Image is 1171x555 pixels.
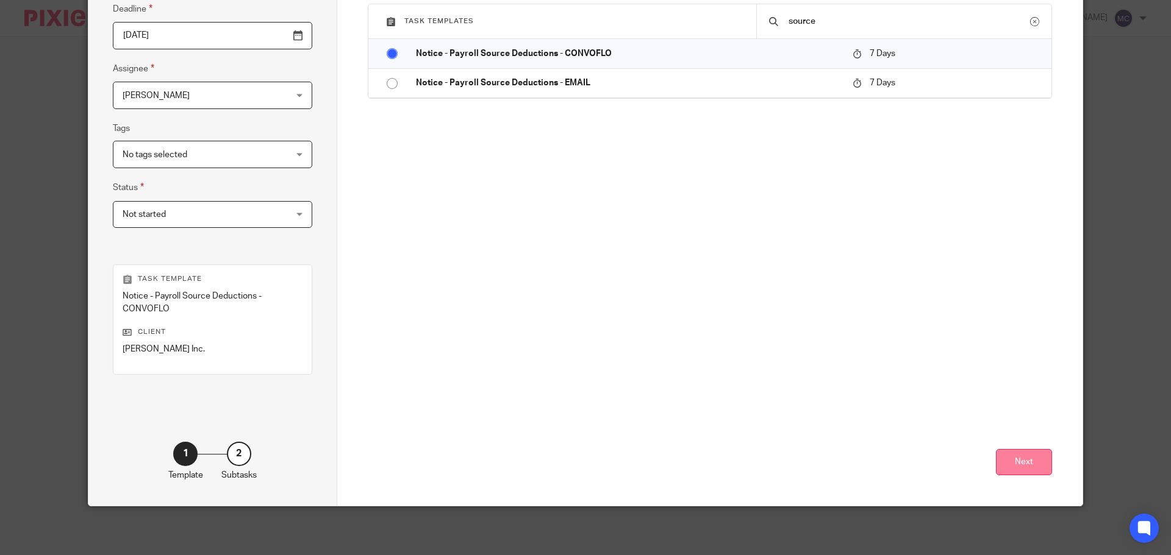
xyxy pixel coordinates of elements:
[227,442,251,466] div: 2
[996,449,1052,475] button: Next
[113,180,144,194] label: Status
[123,290,303,315] p: Notice - Payroll Source Deductions - CONVOFLO
[123,274,303,284] p: Task template
[416,77,840,89] p: Notice - Payroll Source Deductions - EMAIL
[123,210,166,219] span: Not started
[113,122,130,135] label: Tags
[123,91,190,100] span: [PERSON_NAME]
[416,48,840,60] p: Notice - Payroll Source Deductions - CONVOFLO
[113,22,312,49] input: Pick a date
[221,469,257,481] p: Subtasks
[123,343,303,355] p: [PERSON_NAME] Inc.
[168,469,203,481] p: Template
[870,49,895,58] span: 7 Days
[113,2,152,16] label: Deadline
[787,15,1030,28] input: Search...
[404,18,474,24] span: Task templates
[123,150,187,159] span: No tags selected
[113,62,154,76] label: Assignee
[173,442,198,466] div: 1
[870,79,895,87] span: 7 Days
[123,327,303,337] p: Client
